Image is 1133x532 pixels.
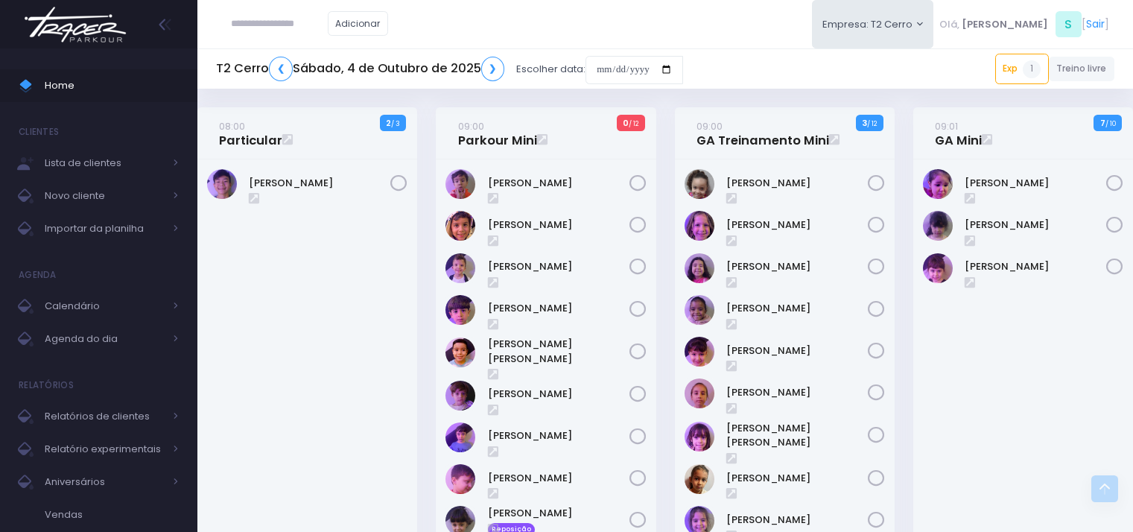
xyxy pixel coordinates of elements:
[623,117,629,129] strong: 0
[488,428,629,443] a: [PERSON_NAME]
[933,7,1114,41] div: [ ]
[458,119,484,133] small: 09:00
[488,259,629,274] a: [PERSON_NAME]
[1049,57,1115,81] a: Treino livre
[45,329,164,349] span: Agenda do dia
[219,119,245,133] small: 08:00
[445,381,475,411] img: Lorenzo Monte
[45,153,164,173] span: Lista de clientes
[219,118,282,148] a: 08:00Particular
[391,119,400,128] small: / 3
[19,370,74,400] h4: Relatórios
[488,218,629,232] a: [PERSON_NAME]
[965,218,1106,232] a: [PERSON_NAME]
[19,260,57,290] h4: Agenda
[488,506,629,521] a: [PERSON_NAME]
[935,119,958,133] small: 09:01
[726,421,868,450] a: [PERSON_NAME] [PERSON_NAME]
[962,17,1048,32] span: [PERSON_NAME]
[481,57,505,81] a: ❯
[207,169,237,199] img: Albert Hong
[445,169,475,199] img: Benjamin Franco
[445,422,475,452] img: Lucas Pesciallo
[45,505,179,525] span: Vendas
[488,301,629,316] a: [PERSON_NAME]
[726,343,868,358] a: [PERSON_NAME]
[488,337,629,366] a: [PERSON_NAME] [PERSON_NAME]
[696,118,829,148] a: 09:00GA Treinamento Mini
[328,11,389,36] a: Adicionar
[923,211,953,241] img: Isabela Sanseverino Curvo Candido Lima
[685,253,714,283] img: Giovanna Silveira Barp
[249,176,390,191] a: [PERSON_NAME]
[1086,16,1105,32] a: Sair
[629,119,638,128] small: / 12
[935,118,982,148] a: 09:01GA Mini
[867,119,877,128] small: / 12
[488,387,629,402] a: [PERSON_NAME]
[1056,11,1082,37] span: S
[488,471,629,486] a: [PERSON_NAME]
[1023,60,1041,78] span: 1
[445,253,475,283] img: Gabriel Afonso Frisch
[1105,119,1116,128] small: / 10
[45,472,164,492] span: Aniversários
[458,118,537,148] a: 09:00Parkour Mini
[726,301,868,316] a: [PERSON_NAME]
[45,440,164,459] span: Relatório experimentais
[269,57,293,81] a: ❮
[726,513,868,528] a: [PERSON_NAME]
[445,464,475,494] img: Lucas Vidal
[685,169,714,199] img: Antonella sousa bertanha
[726,471,868,486] a: [PERSON_NAME]
[939,17,959,32] span: Olá,
[726,176,868,191] a: [PERSON_NAME]
[45,297,164,316] span: Calendário
[445,338,475,367] img: Leonardo Ito Bueno Ramos
[862,117,867,129] strong: 3
[685,422,714,452] img: Luna de Barros Guerinaud
[965,176,1106,191] a: [PERSON_NAME]
[488,176,629,191] a: [PERSON_NAME]
[685,337,714,367] img: Isabela Araújo Girotto
[923,253,953,283] img: Laura Ximenes Zanini
[726,218,868,232] a: [PERSON_NAME]
[726,259,868,274] a: [PERSON_NAME]
[923,169,953,199] img: Beatriz Gelber de Azevedo
[696,119,723,133] small: 09:00
[1100,117,1105,129] strong: 7
[685,211,714,241] img: Beatriz Giometti
[45,76,179,95] span: Home
[685,379,714,408] img: Laura Oliveira Alves
[445,295,475,325] img: Gustavo Braga Janeiro Antunes
[685,464,714,494] img: Maya Chinellato
[685,295,714,325] img: Helena Maciel dos Santos
[726,385,868,400] a: [PERSON_NAME]
[19,117,59,147] h4: Clientes
[965,259,1106,274] a: [PERSON_NAME]
[45,219,164,238] span: Importar da planilha
[45,407,164,426] span: Relatórios de clientes
[216,57,504,81] h5: T2 Cerro Sábado, 4 de Outubro de 2025
[386,117,391,129] strong: 2
[445,211,475,241] img: Bento Oliveira da Costa
[995,54,1049,83] a: Exp1
[216,52,683,86] div: Escolher data:
[45,186,164,206] span: Novo cliente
